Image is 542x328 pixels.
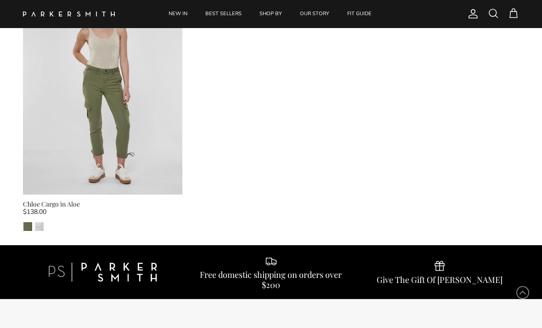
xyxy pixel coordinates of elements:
[516,286,530,299] svg: Scroll to Top
[23,207,46,217] span: $138.00
[23,12,115,17] img: Parker Smith
[35,222,44,231] img: Blanc
[23,199,182,209] div: Chloe Cargo in Aloe
[23,222,32,231] img: Aloe
[23,222,33,231] a: Aloe
[192,270,351,289] div: Free domestic shipping on orders over $200
[34,222,44,231] a: Blanc
[377,275,502,285] div: Give The Gift Of [PERSON_NAME]
[464,8,479,19] a: Account
[23,199,182,232] a: Chloe Cargo in Aloe $138.00 AloeBlanc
